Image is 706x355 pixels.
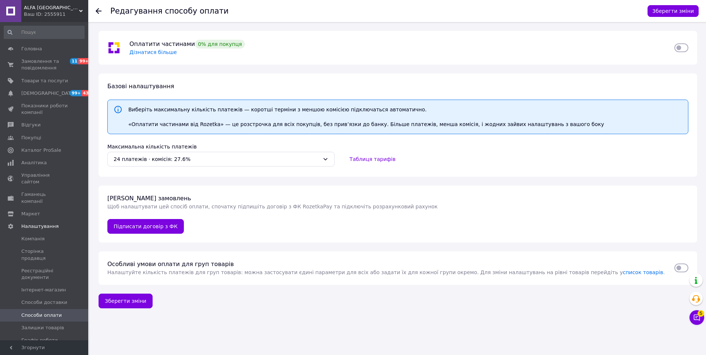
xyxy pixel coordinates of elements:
span: Управління сайтом [21,172,68,185]
span: Товари та послуги [21,78,68,84]
span: Сторінка продавця [21,248,68,261]
span: Інтернет-магазин [21,287,66,293]
input: Пошук [4,26,85,39]
span: Налаштування [21,223,59,230]
span: Маркет [21,211,40,217]
span: Компанія [21,236,44,242]
span: Аналітика [21,159,47,166]
span: 5 [698,310,704,316]
span: Відгуки [21,122,40,128]
span: ALFA UKRAINE [24,4,79,11]
span: 11 [70,58,78,64]
span: Гаманець компанії [21,191,68,204]
div: 0% для покупця [195,40,245,49]
button: Зберегти зміни [648,5,699,17]
div: Максимальна кількість платежів [103,142,693,151]
span: Головна [21,46,42,52]
span: Базові налаштування [107,83,174,90]
span: Способи доставки [21,299,67,306]
span: Способи оплати [21,312,62,319]
p: «Оплатити частинами від Rozetka» — це розстрочка для всіх покупців, без прив’язки до банку. Більш... [128,121,604,128]
div: Редагування способу оплати [110,7,229,15]
span: Налаштуйте кількість платежів для груп товарів: можна застосувати єдині параметри для всіх або за... [107,269,665,275]
span: Показники роботи компанії [21,103,68,116]
span: Реєстраційні документи [21,268,68,281]
span: 99+ [70,90,82,96]
span: Графік роботи [21,337,58,344]
div: 24 платежів ⋅ комісія: 27.6% [114,155,320,163]
span: [PERSON_NAME] замовлень [107,195,191,202]
a: Підписати договір з ФК [107,219,184,234]
span: Щоб налаштувати цей спосіб оплати, спочатку підпишіть договір з ФК RozetkaPay та підключіть розра... [107,204,438,209]
span: Замовлення та повідомлення [21,58,68,71]
button: Чат з покупцем5 [689,310,704,325]
button: Зберегти зміни [99,294,153,308]
div: Повернутися до списку оплат [96,7,101,15]
p: Виберіть максимальну кількість платежів — коротші терміни з меншою комісією підключаться автомати... [128,106,604,113]
span: Особливі умови оплати для груп товарів [107,261,234,268]
span: Каталог ProSale [21,147,61,154]
span: 43 [82,90,90,96]
span: Оплатити частинами [129,40,195,47]
a: список товарів [623,269,663,275]
button: Таблиця тарифів [343,152,402,166]
div: Ваш ID: 2555911 [24,11,88,18]
span: 99+ [78,58,90,64]
span: Дізнатися більше [129,49,177,55]
span: [DEMOGRAPHIC_DATA] [21,90,76,97]
span: Залишки товарів [21,324,64,331]
span: Покупці [21,135,41,141]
